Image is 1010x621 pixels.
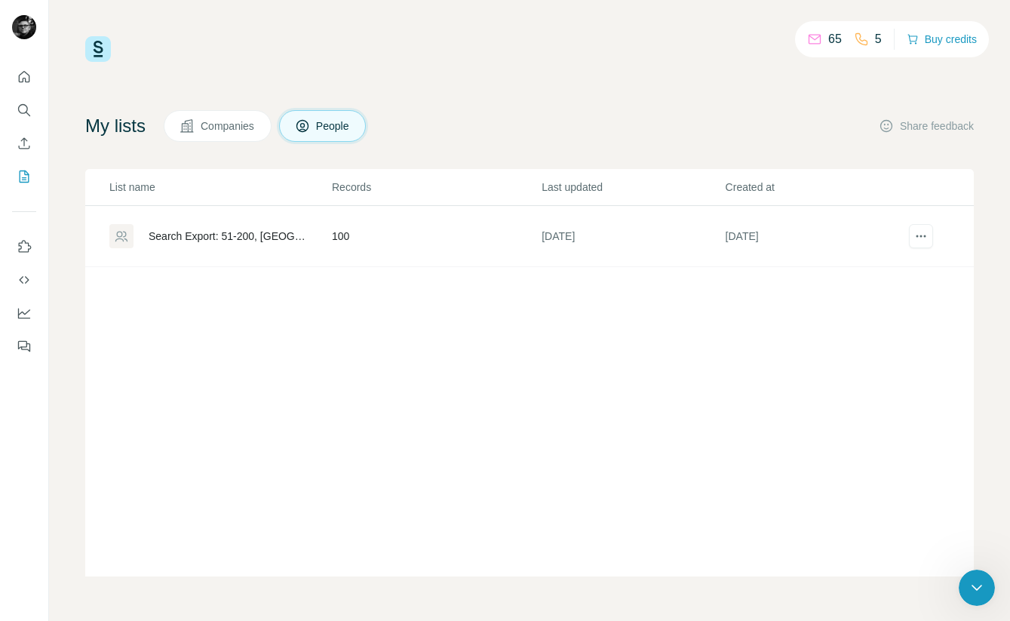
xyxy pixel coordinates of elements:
[875,30,882,48] p: 5
[109,180,330,195] p: List name
[12,97,36,124] button: Search
[879,118,974,134] button: Share feedback
[726,180,907,195] p: Created at
[541,206,724,267] td: [DATE]
[170,53,226,113] button: Help
[85,114,146,138] h4: My lists
[113,53,170,113] button: News
[828,30,842,48] p: 65
[12,266,36,294] button: Use Surfe API
[85,36,111,62] img: Surfe Logo
[909,224,933,248] button: actions
[149,229,306,244] div: Search Export: 51-200, [GEOGRAPHIC_DATA], [GEOGRAPHIC_DATA], [GEOGRAPHIC_DATA], [GEOGRAPHIC_DATA]...
[186,91,210,101] span: Help
[127,91,156,101] span: News
[331,206,541,267] td: 100
[542,180,723,195] p: Last updated
[332,180,540,195] p: Records
[30,29,45,53] img: logo
[959,570,995,606] iframe: Intercom live chat
[161,24,192,54] img: Profile image for Christian
[57,53,113,113] button: Messages
[59,91,111,101] span: Messages
[12,163,36,190] button: My lists
[12,233,36,260] button: Use Surfe on LinkedIn
[907,29,977,50] button: Buy credits
[201,118,256,134] span: Companies
[133,24,163,54] img: Profile image for Aurélie
[11,91,45,101] span: Home
[12,15,36,39] img: Avatar
[12,130,36,157] button: Enrich CSV
[12,300,36,327] button: Dashboard
[316,118,351,134] span: People
[725,206,908,267] td: [DATE]
[12,333,36,360] button: Feedback
[12,63,36,91] button: Quick start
